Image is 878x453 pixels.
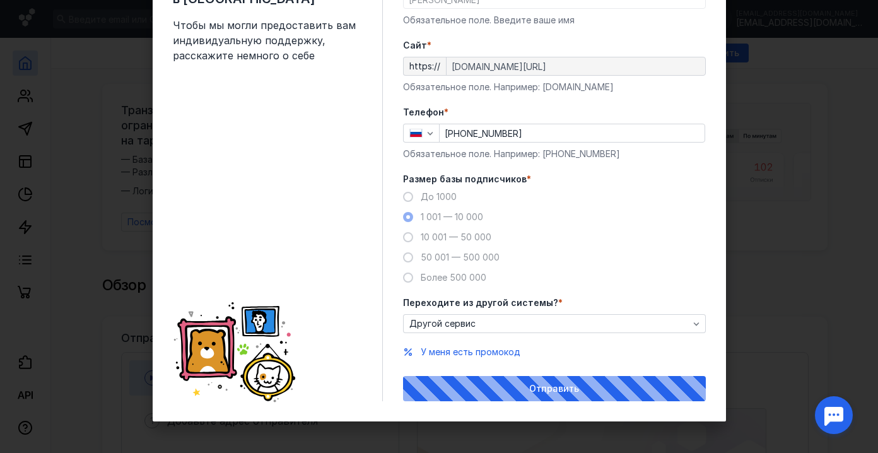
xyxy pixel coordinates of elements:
div: Обязательное поле. Например: [DOMAIN_NAME] [403,81,706,93]
div: Обязательное поле. Введите ваше имя [403,14,706,26]
div: Обязательное поле. Например: [PHONE_NUMBER] [403,148,706,160]
span: У меня есть промокод [421,346,520,357]
span: Чтобы мы могли предоставить вам индивидуальную поддержку, расскажите немного о себе [173,18,362,63]
span: Другой сервис [409,319,476,329]
button: У меня есть промокод [421,346,520,358]
span: Телефон [403,106,444,119]
span: Cайт [403,39,427,52]
span: Переходите из другой системы? [403,297,558,309]
button: Другой сервис [403,314,706,333]
span: Размер базы подписчиков [403,173,527,185]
